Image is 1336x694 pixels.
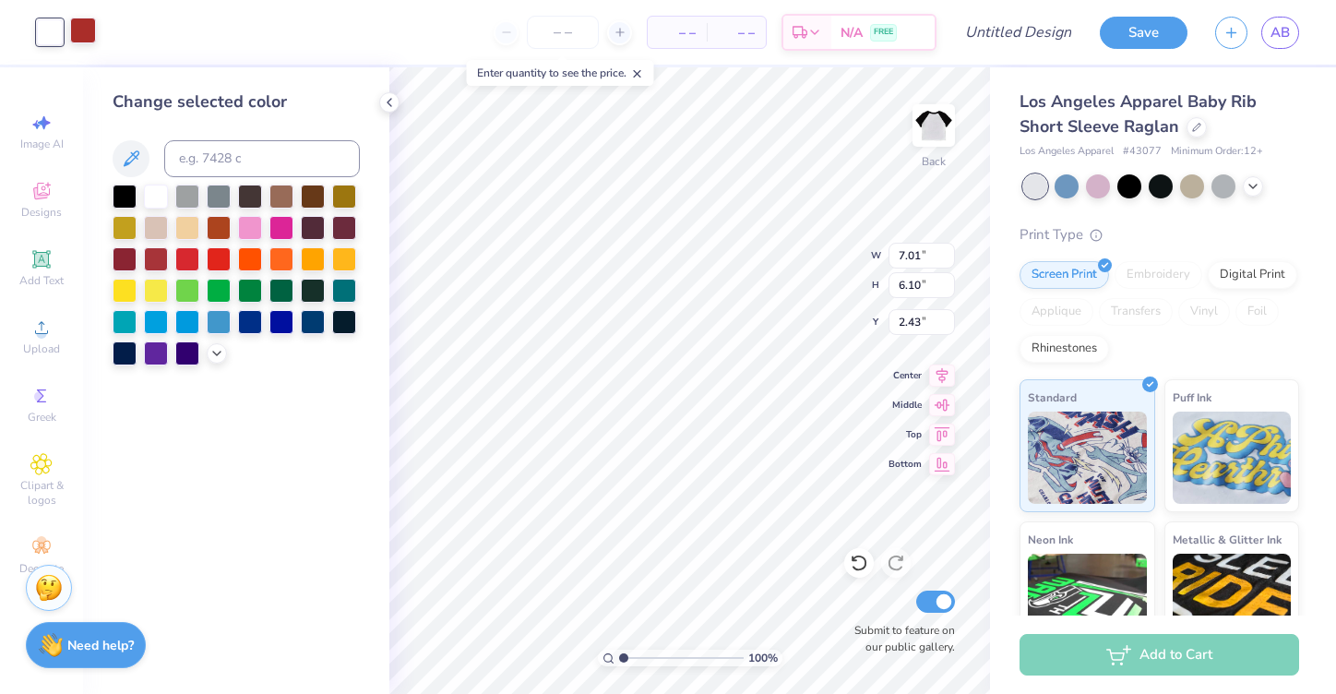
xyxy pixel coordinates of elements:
div: Enter quantity to see the price. [467,60,654,86]
input: – – [527,16,599,49]
div: Transfers [1099,298,1173,326]
span: – – [718,23,755,42]
span: Los Angeles Apparel [1020,144,1114,160]
span: Metallic & Glitter Ink [1173,530,1282,549]
img: Standard [1028,412,1147,504]
span: Standard [1028,388,1077,407]
div: Print Type [1020,224,1299,245]
span: Upload [23,341,60,356]
span: # 43077 [1123,144,1162,160]
span: Clipart & logos [9,478,74,508]
span: – – [659,23,696,42]
a: AB [1261,17,1299,49]
span: AB [1270,22,1290,43]
span: 100 % [748,650,778,666]
span: Neon Ink [1028,530,1073,549]
div: Applique [1020,298,1093,326]
span: Image AI [20,137,64,151]
div: Change selected color [113,90,360,114]
img: Back [915,107,952,144]
span: Puff Ink [1173,388,1211,407]
span: Bottom [889,458,922,471]
img: Metallic & Glitter Ink [1173,554,1292,646]
span: Middle [889,399,922,412]
input: e.g. 7428 c [164,140,360,177]
div: Digital Print [1208,261,1297,289]
div: Back [922,153,946,170]
span: Minimum Order: 12 + [1171,144,1263,160]
div: Rhinestones [1020,335,1109,363]
img: Neon Ink [1028,554,1147,646]
span: FREE [874,26,893,39]
span: Center [889,369,922,382]
span: Los Angeles Apparel Baby Rib Short Sleeve Raglan [1020,90,1257,138]
span: Greek [28,410,56,425]
span: Decorate [19,561,64,576]
div: Embroidery [1115,261,1202,289]
strong: Need help? [67,637,134,654]
span: Add Text [19,273,64,288]
button: Save [1100,17,1187,49]
div: Screen Print [1020,261,1109,289]
div: Foil [1235,298,1279,326]
label: Submit to feature on our public gallery. [844,622,955,655]
span: Top [889,428,922,441]
img: Puff Ink [1173,412,1292,504]
span: N/A [841,23,863,42]
div: Vinyl [1178,298,1230,326]
span: Designs [21,205,62,220]
input: Untitled Design [950,14,1086,51]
